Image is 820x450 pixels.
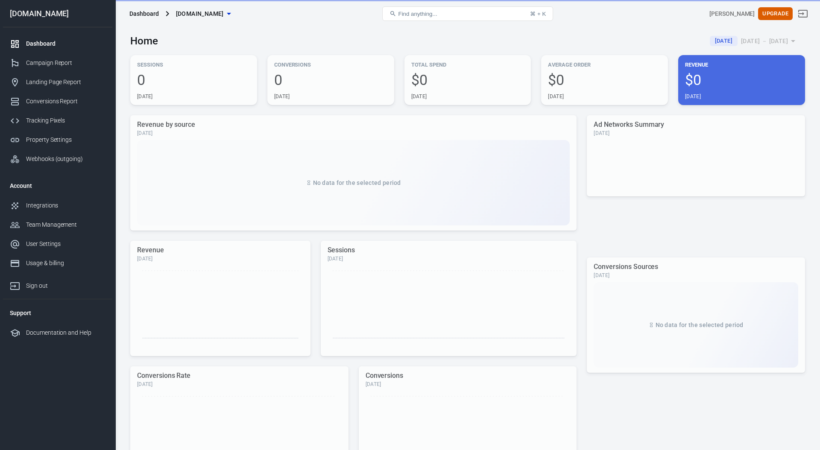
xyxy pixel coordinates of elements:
[398,11,437,17] span: Find anything...
[3,303,112,323] li: Support
[3,234,112,254] a: User Settings
[3,92,112,111] a: Conversions Report
[173,6,234,22] button: [DOMAIN_NAME]
[3,53,112,73] a: Campaign Report
[26,58,105,67] div: Campaign Report
[793,3,813,24] a: Sign out
[26,97,105,106] div: Conversions Report
[176,9,224,19] span: mymoonformula.com
[530,11,546,17] div: ⌘ + K
[26,116,105,125] div: Tracking Pixels
[3,254,112,273] a: Usage & billing
[3,149,112,169] a: Webhooks (outgoing)
[26,155,105,164] div: Webhooks (outgoing)
[26,220,105,229] div: Team Management
[3,196,112,215] a: Integrations
[758,7,793,20] button: Upgrade
[129,9,159,18] div: Dashboard
[3,10,112,18] div: [DOMAIN_NAME]
[26,135,105,144] div: Property Settings
[26,39,105,48] div: Dashboard
[3,273,112,295] a: Sign out
[26,281,105,290] div: Sign out
[709,9,755,18] div: Account id: 1SPzmkFI
[3,215,112,234] a: Team Management
[3,73,112,92] a: Landing Page Report
[26,259,105,268] div: Usage & billing
[3,34,112,53] a: Dashboard
[26,328,105,337] div: Documentation and Help
[26,201,105,210] div: Integrations
[130,35,158,47] h3: Home
[382,6,553,21] button: Find anything...⌘ + K
[3,130,112,149] a: Property Settings
[26,78,105,87] div: Landing Page Report
[3,111,112,130] a: Tracking Pixels
[3,175,112,196] li: Account
[26,240,105,248] div: User Settings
